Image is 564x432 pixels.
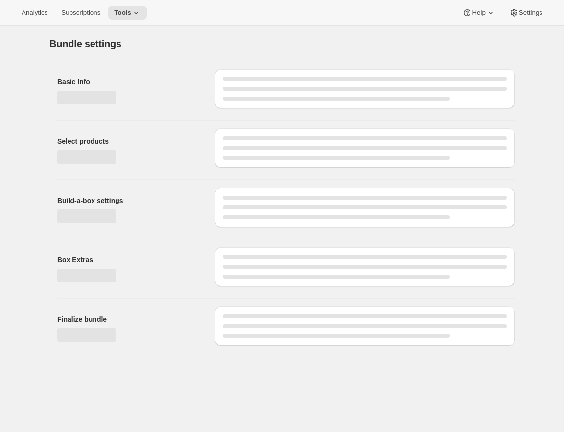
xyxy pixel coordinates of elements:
span: Analytics [22,9,47,17]
button: Settings [503,6,548,20]
h2: Finalize bundle [57,314,199,324]
button: Help [456,6,501,20]
span: Help [472,9,485,17]
button: Subscriptions [55,6,106,20]
h2: Build-a-box settings [57,196,199,205]
button: Analytics [16,6,53,20]
span: Settings [519,9,542,17]
div: Page loading [38,26,526,354]
h1: Bundle settings [49,38,121,50]
h2: Basic Info [57,77,199,87]
button: Tools [108,6,147,20]
span: Subscriptions [61,9,100,17]
span: Tools [114,9,131,17]
h2: Box Extras [57,255,199,265]
h2: Select products [57,136,199,146]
